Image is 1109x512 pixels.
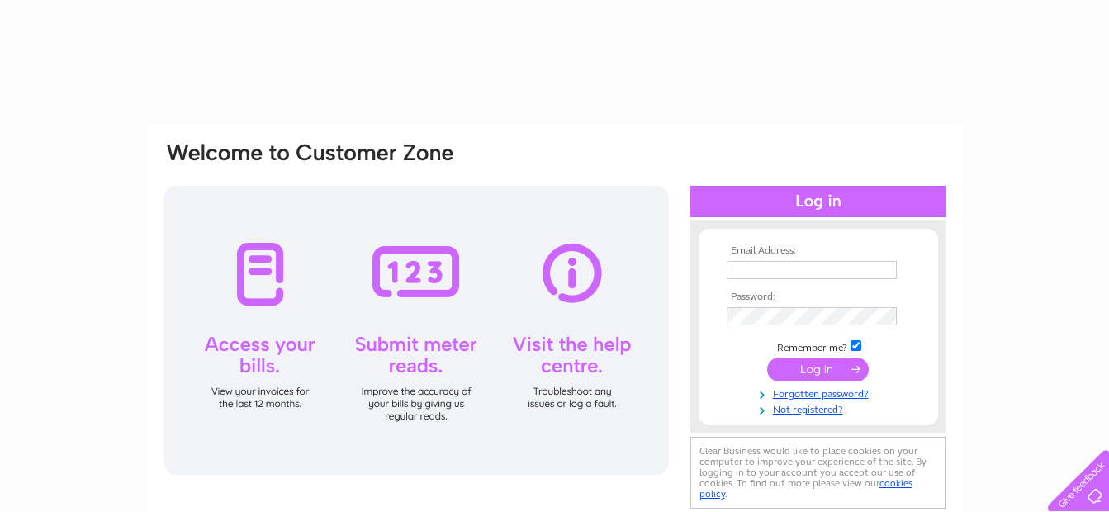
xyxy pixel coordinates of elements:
[723,245,914,257] th: Email Address:
[727,401,914,416] a: Not registered?
[690,437,946,509] div: Clear Business would like to place cookies on your computer to improve your experience of the sit...
[723,292,914,303] th: Password:
[727,385,914,401] a: Forgotten password?
[767,358,869,381] input: Submit
[699,477,912,500] a: cookies policy
[723,338,914,354] td: Remember me?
